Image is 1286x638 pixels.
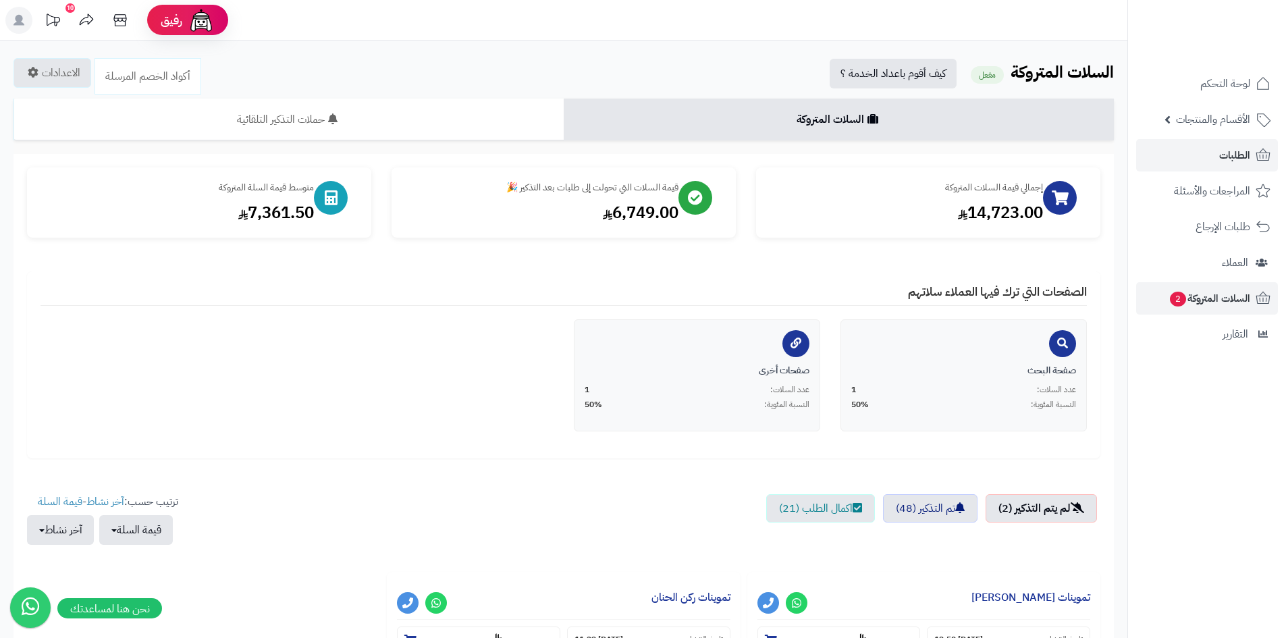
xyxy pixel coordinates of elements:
[1136,211,1278,243] a: طلبات الإرجاع
[1011,60,1114,84] b: السلات المتروكة
[14,99,564,140] a: حملات التذكير التلقائية
[27,494,178,545] ul: ترتيب حسب: -
[1170,292,1186,307] span: 2
[986,494,1097,523] a: لم يتم التذكير (2)
[585,399,602,410] span: 50%
[405,181,678,194] div: قيمة السلات التي تحولت إلى طلبات بعد التذكير 🎉
[41,285,1087,306] h4: الصفحات التي ترك فيها العملاء سلاتهم
[41,201,314,224] div: 7,361.50
[883,494,977,523] a: تم التذكير (48)
[1196,217,1250,236] span: طلبات الإرجاع
[99,515,173,545] button: قيمة السلة
[36,7,70,37] a: تحديثات المنصة
[1223,325,1248,344] span: التقارير
[1219,146,1250,165] span: الطلبات
[65,3,75,13] div: 10
[41,181,314,194] div: متوسط قيمة السلة المتروكة
[1136,282,1278,315] a: السلات المتروكة2
[14,58,91,88] a: الاعدادات
[27,515,94,545] button: آخر نشاط
[95,58,201,95] a: أكواد الخصم المرسلة
[971,66,1004,84] small: مفعل
[651,589,730,606] a: تموينات ركن الحنان
[770,201,1043,224] div: 14,723.00
[1222,253,1248,272] span: العملاء
[766,494,875,523] a: اكمال الطلب (21)
[770,181,1043,194] div: إجمالي قيمة السلات المتروكة
[1169,289,1250,308] span: السلات المتروكة
[1136,246,1278,279] a: العملاء
[1136,68,1278,100] a: لوحة التحكم
[86,494,124,510] a: آخر نشاط
[1136,318,1278,350] a: التقارير
[1136,175,1278,207] a: المراجعات والأسئلة
[830,59,957,88] a: كيف أقوم باعداد الخدمة ؟
[851,384,856,396] span: 1
[1176,110,1250,129] span: الأقسام والمنتجات
[764,399,809,410] span: النسبة المئوية:
[1136,139,1278,171] a: الطلبات
[851,399,869,410] span: 50%
[1031,399,1076,410] span: النسبة المئوية:
[38,494,82,510] a: قيمة السلة
[405,201,678,224] div: 6,749.00
[188,7,215,34] img: ai-face.png
[1200,74,1250,93] span: لوحة التحكم
[851,364,1076,377] div: صفحة البحث
[585,384,589,396] span: 1
[585,364,809,377] div: صفحات أخرى
[770,384,809,396] span: عدد السلات:
[161,12,182,28] span: رفيق
[1174,182,1250,201] span: المراجعات والأسئلة
[971,589,1090,606] a: تموينات [PERSON_NAME]
[564,99,1114,140] a: السلات المتروكة
[1037,384,1076,396] span: عدد السلات:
